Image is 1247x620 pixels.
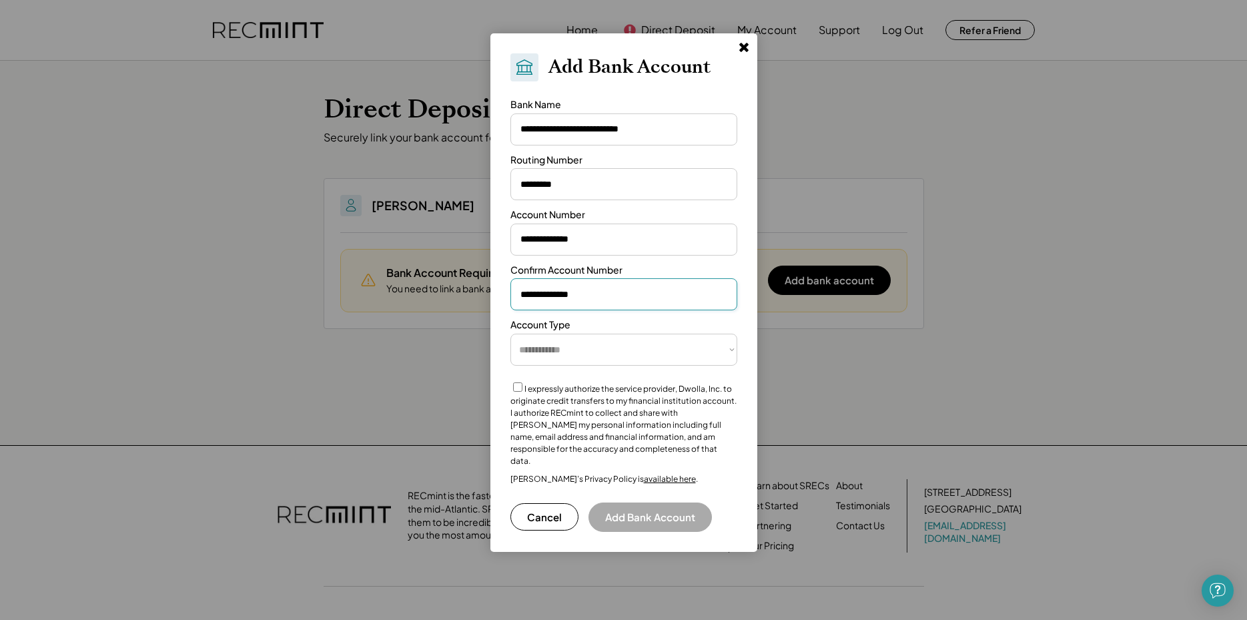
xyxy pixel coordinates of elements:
[510,98,561,111] div: Bank Name
[510,153,582,167] div: Routing Number
[510,318,570,332] div: Account Type
[510,384,737,466] label: I expressly authorize the service provider, Dwolla, Inc. to originate credit transfers to my fina...
[510,474,698,485] div: [PERSON_NAME]’s Privacy Policy is .
[1202,575,1234,607] div: Open Intercom Messenger
[510,264,622,277] div: Confirm Account Number
[588,503,712,532] button: Add Bank Account
[548,56,711,79] h2: Add Bank Account
[510,208,585,222] div: Account Number
[510,503,578,531] button: Cancel
[514,57,534,77] img: Bank.svg
[644,474,696,484] a: available here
